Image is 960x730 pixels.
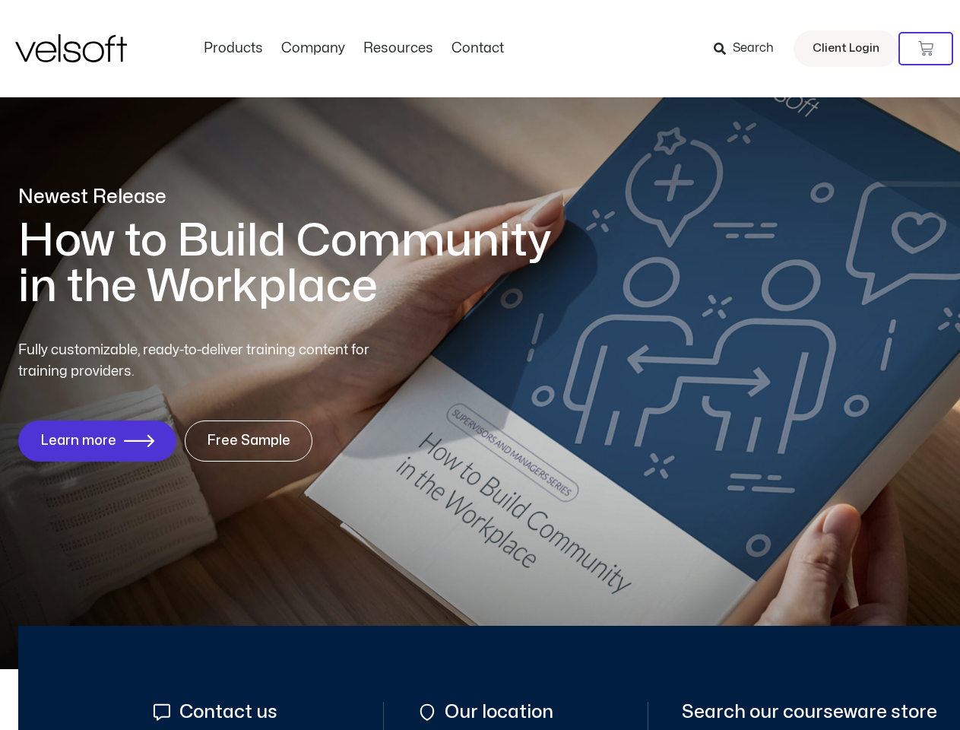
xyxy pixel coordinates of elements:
[18,340,397,382] p: Fully customizable, ready-to-deliver training content for training providers.
[40,433,116,449] span: Learn more
[733,39,774,59] span: Search
[682,702,937,722] span: Search our courseware store
[207,433,290,449] span: Free Sample
[442,40,513,57] a: ContactMenu Toggle
[15,34,127,62] img: Velsoft Training Materials
[18,218,573,309] h1: How to Build Community in the Workplace
[813,39,879,59] span: Client Login
[18,184,573,211] p: Newest Release
[272,40,354,57] a: CompanyMenu Toggle
[185,421,312,462] a: Free Sample
[714,36,784,62] a: Search
[195,40,272,57] a: ProductsMenu Toggle
[354,40,442,57] a: ResourcesMenu Toggle
[794,30,898,67] a: Client Login
[18,421,176,462] a: Learn more
[441,702,553,722] span: Our location
[176,702,277,722] span: Contact us
[195,40,513,57] nav: Menu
